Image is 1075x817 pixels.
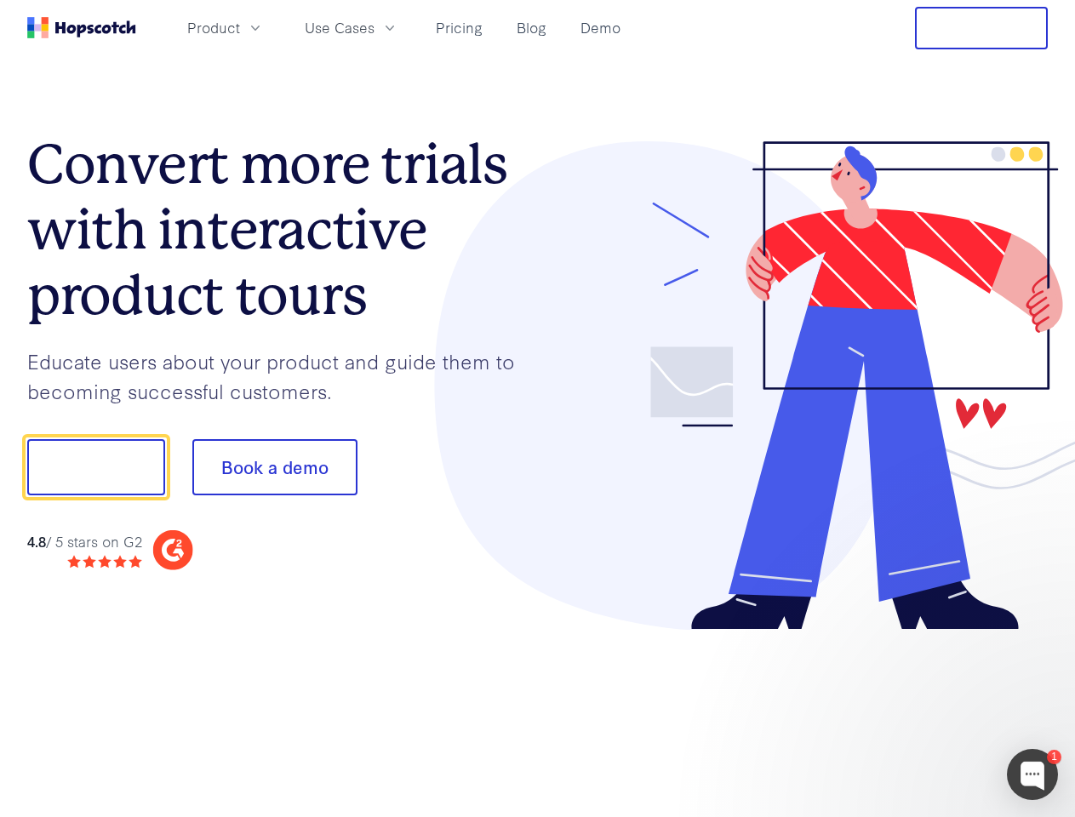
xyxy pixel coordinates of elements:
button: Book a demo [192,439,357,495]
button: Use Cases [294,14,409,42]
span: Use Cases [305,17,375,38]
a: Blog [510,14,553,42]
h1: Convert more trials with interactive product tours [27,132,538,328]
div: / 5 stars on G2 [27,531,142,552]
div: 1 [1047,750,1061,764]
button: Show me! [27,439,165,495]
a: Pricing [429,14,489,42]
span: Product [187,17,240,38]
button: Product [177,14,274,42]
p: Educate users about your product and guide them to becoming successful customers. [27,346,538,405]
strong: 4.8 [27,531,46,551]
a: Home [27,17,136,38]
button: Free Trial [915,7,1048,49]
a: Demo [574,14,627,42]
